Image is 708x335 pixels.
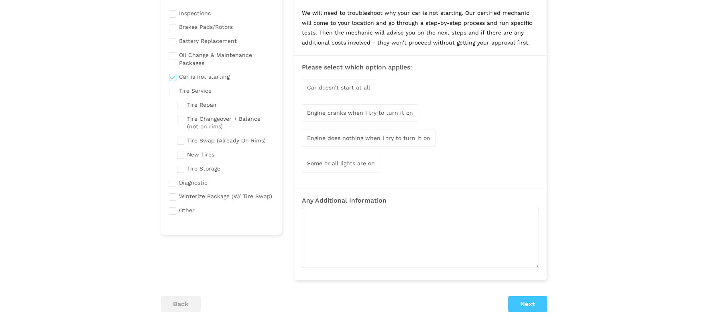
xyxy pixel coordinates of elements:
span: Engine does nothing when I try to turn it on [307,135,430,141]
h3: Please select which option applies: [302,64,539,71]
button: back [161,296,201,312]
span: Car doesn’t start at all [307,84,370,91]
span: Some or all lights are on [307,160,375,166]
span: Engine cranks when I try to turn it on [307,110,413,116]
h3: Any Additional Information [302,197,539,204]
button: Next [508,296,547,312]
